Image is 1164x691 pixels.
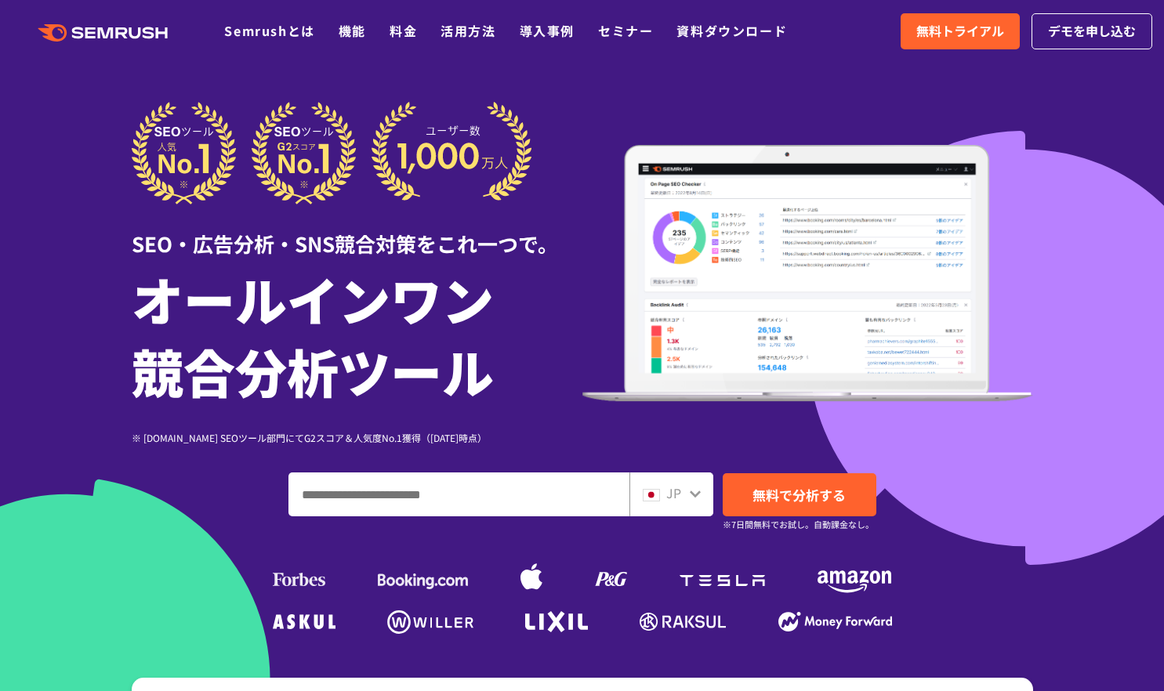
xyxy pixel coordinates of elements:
span: JP [666,483,681,502]
span: 無料で分析する [752,485,846,505]
span: デモを申し込む [1048,21,1136,42]
input: ドメイン、キーワードまたはURLを入力してください [289,473,629,516]
a: セミナー [598,21,653,40]
a: 無料で分析する [723,473,876,516]
a: 資料ダウンロード [676,21,787,40]
a: 導入事例 [520,21,575,40]
h1: オールインワン 競合分析ツール [132,262,582,407]
a: デモを申し込む [1032,13,1152,49]
small: ※7日間無料でお試し。自動課金なし。 [723,517,874,532]
a: 活用方法 [441,21,495,40]
a: 料金 [390,21,417,40]
a: 無料トライアル [901,13,1020,49]
span: 無料トライアル [916,21,1004,42]
div: ※ [DOMAIN_NAME] SEOツール部門にてG2スコア＆人気度No.1獲得（[DATE]時点） [132,430,582,445]
a: Semrushとは [224,21,314,40]
div: SEO・広告分析・SNS競合対策をこれ一つで。 [132,204,582,259]
a: 機能 [339,21,366,40]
